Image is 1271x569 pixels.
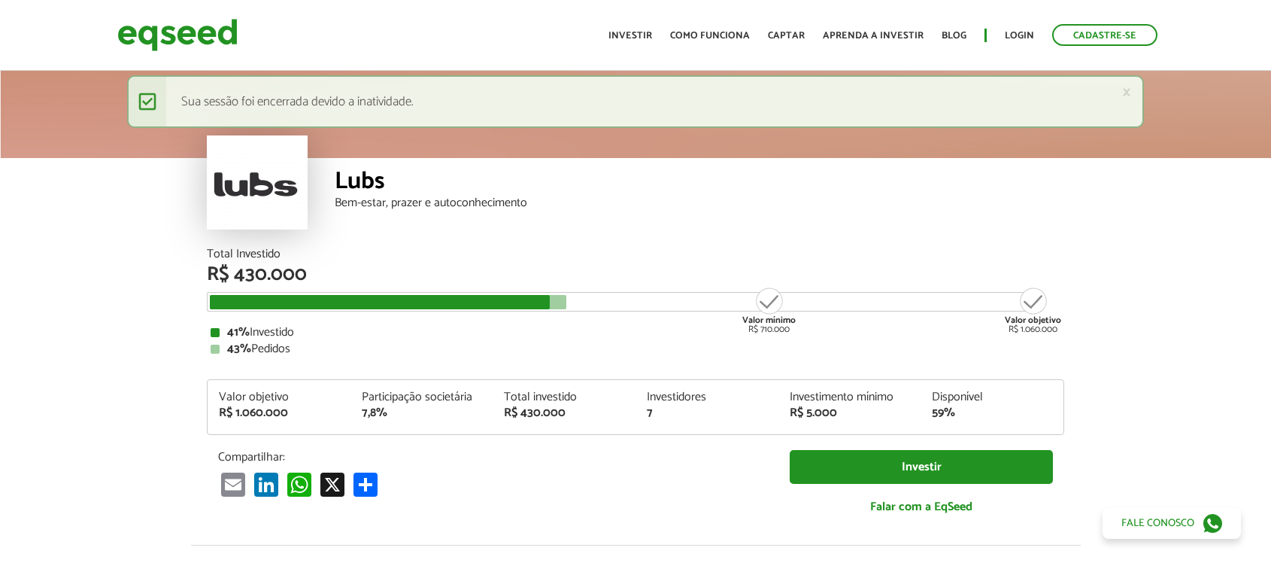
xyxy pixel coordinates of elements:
[608,31,652,41] a: Investir
[823,31,924,41] a: Aprenda a investir
[790,491,1053,522] a: Falar com a EqSeed
[207,265,1064,284] div: R$ 430.000
[1005,286,1061,334] div: R$ 1.060.000
[647,391,767,403] div: Investidores
[1052,24,1157,46] a: Cadastre-se
[317,472,347,497] a: X
[790,407,910,419] div: R$ 5.000
[1122,84,1131,100] a: ×
[1005,313,1061,327] strong: Valor objetivo
[335,169,1064,197] div: Lubs
[251,472,281,497] a: LinkedIn
[227,322,250,342] strong: 41%
[790,391,910,403] div: Investimento mínimo
[335,197,1064,209] div: Bem-estar, prazer e autoconhecimento
[504,407,624,419] div: R$ 430.000
[227,339,251,359] strong: 43%
[741,286,797,334] div: R$ 710.000
[127,75,1144,128] div: Sua sessão foi encerrada devido a inatividade.
[218,450,767,464] p: Compartilhar:
[504,391,624,403] div: Total investido
[362,407,482,419] div: 7,8%
[117,15,238,55] img: EqSeed
[350,472,381,497] a: Compartilhar
[1005,31,1034,41] a: Login
[932,407,1052,419] div: 59%
[219,391,339,403] div: Valor objetivo
[742,313,796,327] strong: Valor mínimo
[211,343,1060,355] div: Pedidos
[207,248,1064,260] div: Total Investido
[768,31,805,41] a: Captar
[284,472,314,497] a: WhatsApp
[942,31,966,41] a: Blog
[219,407,339,419] div: R$ 1.060.000
[362,391,482,403] div: Participação societária
[647,407,767,419] div: 7
[932,391,1052,403] div: Disponível
[211,327,1060,339] div: Investido
[670,31,750,41] a: Como funciona
[1103,507,1241,539] a: Fale conosco
[218,472,248,497] a: Email
[790,450,1053,484] a: Investir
